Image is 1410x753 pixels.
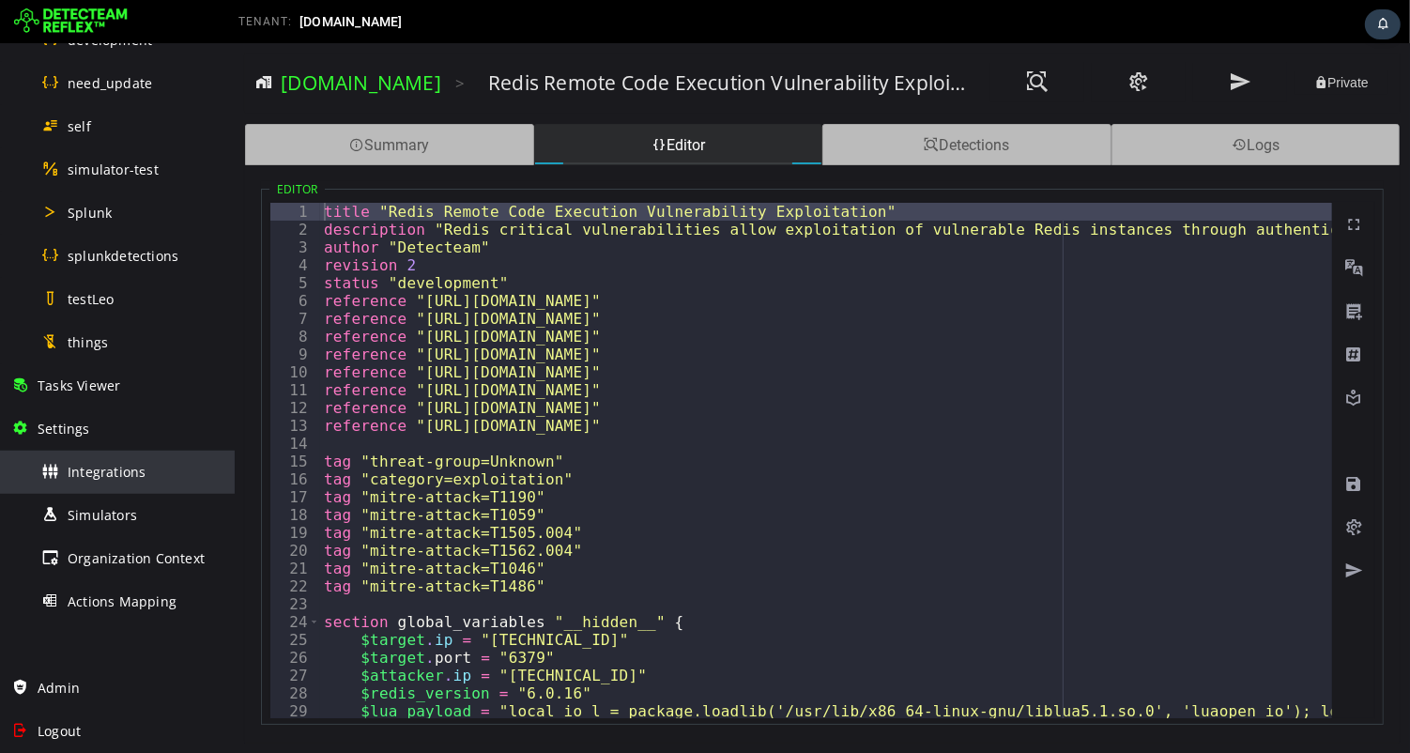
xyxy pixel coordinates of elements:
[36,463,85,481] div: 18
[36,284,85,302] div: 8
[36,552,85,570] div: 23
[68,290,114,308] span: testLeo
[38,376,120,394] span: Tasks Viewer
[36,356,85,374] div: 12
[68,74,152,92] span: need_update
[36,177,85,195] div: 2
[221,29,230,51] span: >
[68,247,178,265] span: splunkdetections
[68,463,146,481] span: Integrations
[36,481,85,499] div: 19
[36,302,85,320] div: 9
[36,160,85,177] div: 1
[238,15,292,28] span: TENANT:
[36,249,85,267] div: 6
[36,588,85,606] div: 25
[68,549,205,567] span: Organization Context
[36,195,85,213] div: 3
[36,213,85,231] div: 4
[36,320,85,338] div: 10
[14,7,128,37] img: Detecteam logo
[36,534,85,552] div: 22
[1365,9,1401,39] div: Task Notifications
[36,338,85,356] div: 11
[36,516,85,534] div: 21
[68,204,112,222] span: Splunk
[36,659,85,677] div: 29
[36,641,85,659] div: 28
[38,722,81,740] span: Logout
[68,333,108,351] span: things
[36,606,85,623] div: 26
[253,26,737,53] h3: Redis Remote Code Execution Vulnerability Exploitation
[1060,28,1154,52] button: Private
[36,623,85,641] div: 27
[36,374,85,392] div: 13
[299,81,589,122] div: Editor
[877,81,1166,122] div: Logs
[35,138,90,154] legend: Editor
[36,392,85,409] div: 14
[46,26,207,53] a: [DOMAIN_NAME]
[68,161,159,178] span: simulator-test
[36,409,85,427] div: 15
[68,117,91,135] span: self
[36,499,85,516] div: 20
[38,420,90,438] span: Settings
[299,14,403,29] span: [DOMAIN_NAME]
[74,570,84,588] span: Toggle code folding, rows 24 through 42
[36,231,85,249] div: 5
[36,267,85,284] div: 7
[588,81,877,122] div: Detections
[36,445,85,463] div: 17
[36,570,85,588] div: 24
[68,506,137,524] span: Simulators
[1080,32,1134,47] span: Private
[36,427,85,445] div: 16
[38,679,80,697] span: Admin
[68,592,176,610] span: Actions Mapping
[10,81,299,122] div: Summary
